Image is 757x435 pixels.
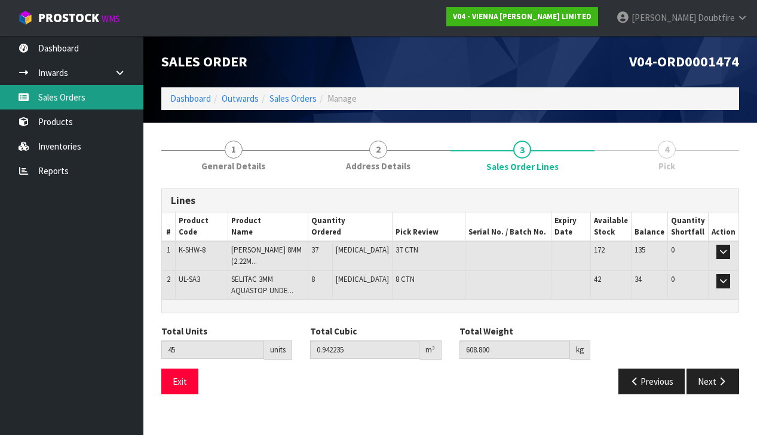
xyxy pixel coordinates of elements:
[231,245,302,266] span: [PERSON_NAME] 8MM (2.22M...
[667,212,708,241] th: Quantity Shortfall
[708,212,738,241] th: Action
[671,274,675,284] span: 0
[671,245,675,255] span: 0
[346,160,410,172] span: Address Details
[231,274,293,295] span: SELITAC 3MM AQUASTOP UNDE...
[393,212,465,241] th: Pick Review
[310,325,357,337] label: Total Cubic
[167,245,170,255] span: 1
[161,52,247,71] span: Sales Order
[486,160,559,173] span: Sales Order Lines
[453,11,591,22] strong: V04 - VIENNA [PERSON_NAME] LIMITED
[594,274,601,284] span: 42
[38,10,99,26] span: ProStock
[311,245,318,255] span: 37
[201,160,265,172] span: General Details
[513,141,531,159] span: 3
[311,274,315,284] span: 8
[618,369,685,394] button: Previous
[629,52,739,71] span: V04-ORD0001474
[179,274,200,284] span: UL-SA3
[102,13,120,25] small: WMS
[162,212,176,241] th: #
[161,180,739,404] span: Sales Order Lines
[570,340,590,360] div: kg
[459,340,570,359] input: Total Weight
[308,212,393,241] th: Quantity Ordered
[635,274,642,284] span: 34
[396,274,415,284] span: 8 CTN
[632,12,696,23] span: [PERSON_NAME]
[631,212,667,241] th: Balance
[161,325,207,337] label: Total Units
[686,369,739,394] button: Next
[327,93,357,104] span: Manage
[310,340,419,359] input: Total Cubic
[336,274,389,284] span: [MEDICAL_DATA]
[459,325,513,337] label: Total Weight
[590,212,631,241] th: Available Stock
[161,340,264,359] input: Total Units
[465,212,551,241] th: Serial No. / Batch No.
[179,245,206,255] span: K-SHW-8
[222,93,259,104] a: Outwards
[594,245,605,255] span: 172
[18,10,33,25] img: cube-alt.png
[176,212,228,241] th: Product Code
[269,93,317,104] a: Sales Orders
[635,245,645,255] span: 135
[551,212,590,241] th: Expiry Date
[171,195,730,206] h3: Lines
[336,245,389,255] span: [MEDICAL_DATA]
[161,369,198,394] button: Exit
[264,340,292,360] div: units
[419,340,442,360] div: m³
[396,245,418,255] span: 37 CTN
[698,12,735,23] span: Doubtfire
[369,141,387,159] span: 2
[658,160,675,172] span: Pick
[225,141,243,159] span: 1
[170,93,211,104] a: Dashboard
[658,141,676,159] span: 4
[228,212,308,241] th: Product Name
[167,274,170,284] span: 2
